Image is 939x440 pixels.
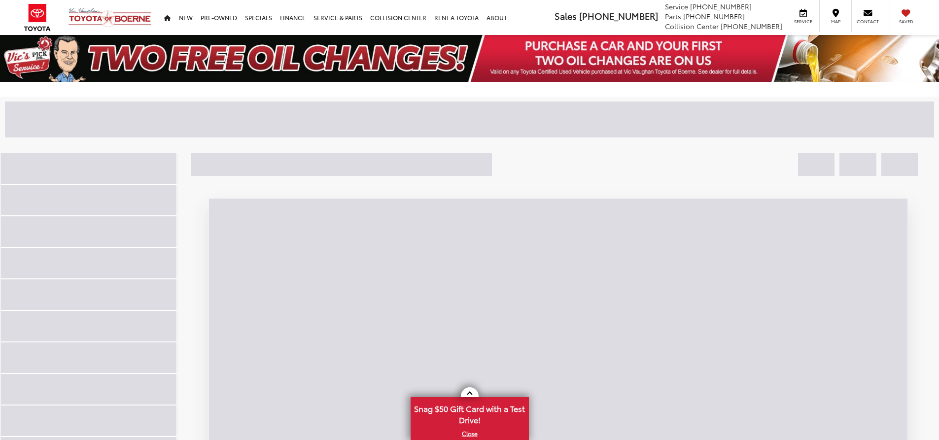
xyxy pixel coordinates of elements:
span: Service [665,1,688,11]
span: Collision Center [665,21,719,31]
span: Saved [895,18,917,25]
span: Snag $50 Gift Card with a Test Drive! [412,398,528,428]
img: Vic Vaughan Toyota of Boerne [68,7,152,28]
span: Map [825,18,846,25]
span: Service [792,18,814,25]
span: Sales [555,9,577,22]
span: [PHONE_NUMBER] [579,9,658,22]
span: [PHONE_NUMBER] [690,1,752,11]
span: Contact [857,18,879,25]
span: [PHONE_NUMBER] [683,11,745,21]
span: Parts [665,11,681,21]
span: [PHONE_NUMBER] [721,21,782,31]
